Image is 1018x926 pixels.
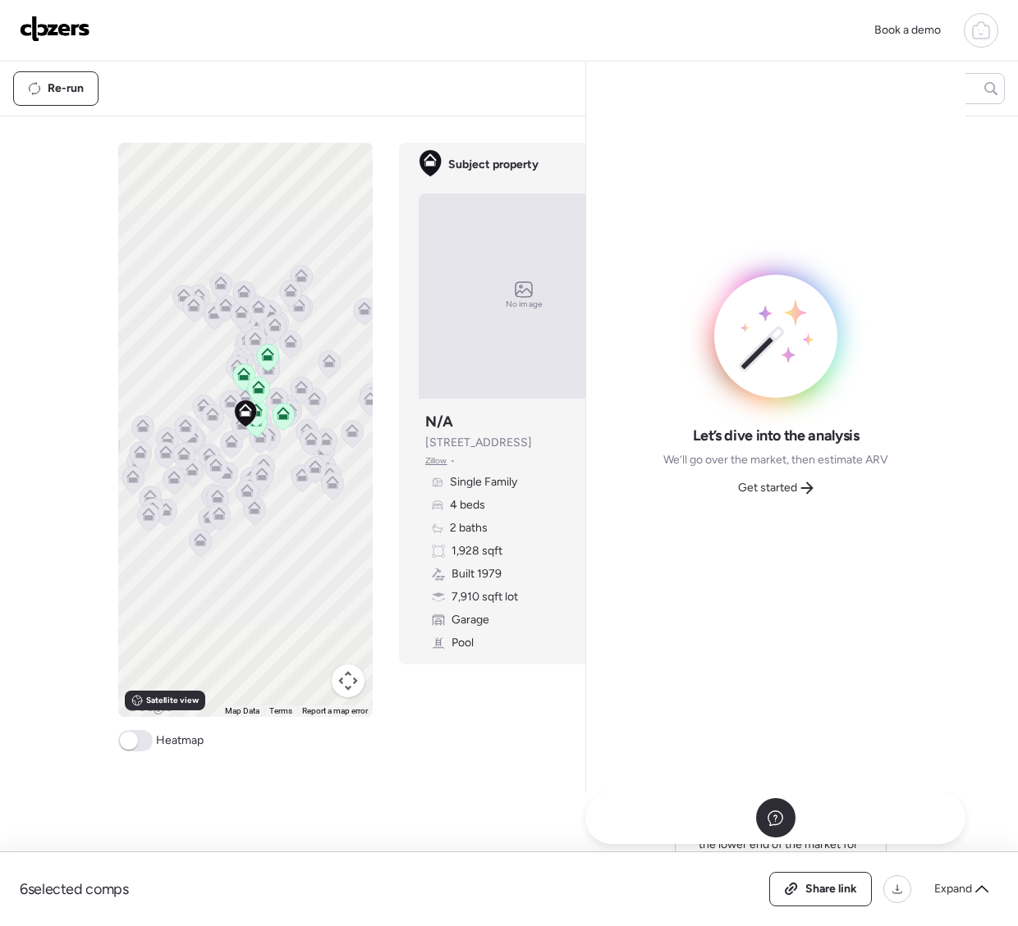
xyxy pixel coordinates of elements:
[874,23,941,37] span: Book a demo
[156,732,204,749] span: Heatmap
[450,474,517,490] span: Single Family
[452,589,518,605] span: 7,910 sqft lot
[450,497,485,513] span: 4 beds
[693,426,860,445] span: Let’s dive into the analysis
[452,612,489,628] span: Garage
[452,635,474,651] span: Pool
[663,452,888,468] span: We’ll go over the market, then estimate ARV
[122,696,177,717] img: Google
[425,435,532,451] span: [STREET_ADDRESS]
[20,879,129,899] span: 6 selected comps
[452,566,502,582] span: Built 1979
[805,881,857,897] span: Share link
[506,298,542,311] span: No image
[425,454,447,468] span: Zillow
[738,480,797,496] span: Get started
[302,706,368,715] a: Report a map error
[448,157,539,173] span: Subject property
[122,696,177,717] a: Open this area in Google Maps (opens a new window)
[269,706,292,715] a: Terms (opens in new tab)
[20,16,90,42] img: Logo
[225,705,259,717] button: Map Data
[425,412,453,431] h3: N/A
[934,881,972,897] span: Expand
[146,694,199,707] span: Satellite view
[451,454,455,468] span: •
[332,664,365,697] button: Map camera controls
[450,520,488,536] span: 2 baths
[48,80,84,97] span: Re-run
[452,543,502,559] span: 1,928 sqft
